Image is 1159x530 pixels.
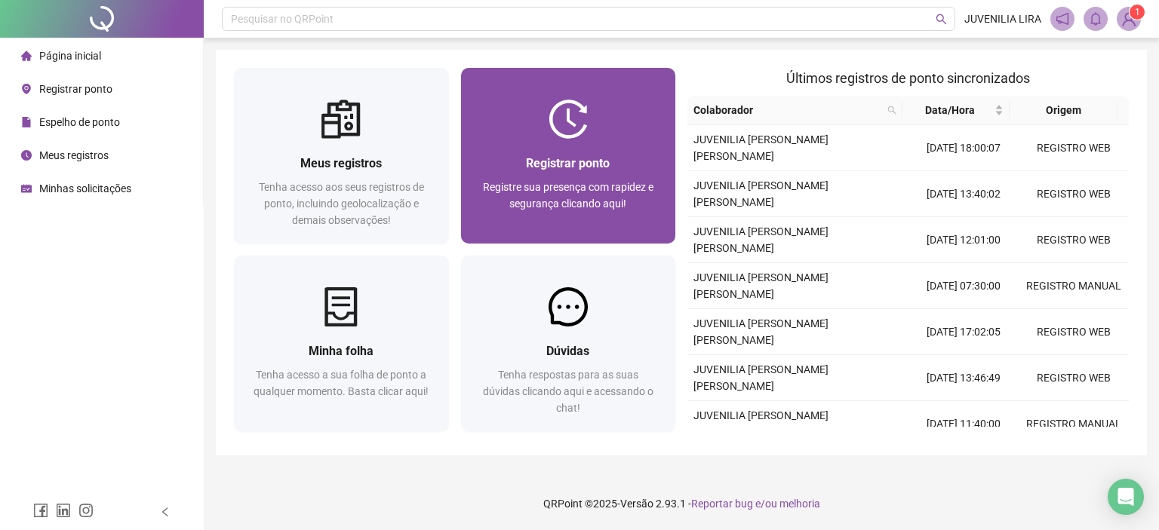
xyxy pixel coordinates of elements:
span: Dúvidas [546,344,589,358]
td: REGISTRO WEB [1019,125,1129,171]
td: REGISTRO MANUAL [1019,401,1129,447]
span: search [936,14,947,25]
td: [DATE] 13:40:02 [908,171,1019,217]
span: Meus registros [300,156,382,170]
span: search [887,106,896,115]
td: [DATE] 07:30:00 [908,263,1019,309]
td: REGISTRO MANUAL [1019,263,1129,309]
td: [DATE] 18:00:07 [908,125,1019,171]
span: notification [1056,12,1069,26]
img: 63970 [1117,8,1140,30]
td: REGISTRO WEB [1019,309,1129,355]
a: Registrar pontoRegistre sua presença com rapidez e segurança clicando aqui! [461,68,676,244]
a: Meus registrosTenha acesso aos seus registros de ponto, incluindo geolocalização e demais observa... [234,68,449,244]
span: file [21,117,32,127]
span: 1 [1135,7,1140,17]
td: [DATE] 17:02:05 [908,309,1019,355]
span: Página inicial [39,50,101,62]
a: DúvidasTenha respostas para as suas dúvidas clicando aqui e acessando o chat! [461,256,676,431]
span: Meus registros [39,149,109,161]
span: Minha folha [309,344,374,358]
span: JUVENILIA [PERSON_NAME] [PERSON_NAME] [693,409,829,438]
span: Registrar ponto [39,83,112,95]
span: Tenha respostas para as suas dúvidas clicando aqui e acessando o chat! [483,369,653,414]
span: Minhas solicitações [39,182,131,195]
td: [DATE] 13:46:49 [908,355,1019,401]
span: JUVENILIA LIRA [964,11,1041,27]
div: Open Intercom Messenger [1108,479,1144,515]
footer: QRPoint © 2025 - 2.93.1 - [204,477,1159,530]
span: Espelho de ponto [39,116,120,128]
span: Data/Hora [908,102,991,118]
a: Minha folhaTenha acesso a sua folha de ponto a qualquer momento. Basta clicar aqui! [234,256,449,431]
th: Data/Hora [902,96,1010,125]
td: REGISTRO WEB [1019,217,1129,263]
span: JUVENILIA [PERSON_NAME] [PERSON_NAME] [693,179,829,208]
td: REGISTRO WEB [1019,171,1129,217]
span: JUVENILIA [PERSON_NAME] [PERSON_NAME] [693,317,829,346]
span: linkedin [56,503,71,518]
span: Tenha acesso aos seus registros de ponto, incluindo geolocalização e demais observações! [259,181,424,226]
span: left [160,507,171,517]
td: [DATE] 12:01:00 [908,217,1019,263]
span: search [884,99,899,121]
span: Registre sua presença com rapidez e segurança clicando aqui! [483,181,653,210]
span: Reportar bug e/ou melhoria [691,498,820,510]
span: bell [1089,12,1102,26]
span: Colaborador [693,102,881,118]
span: JUVENILIA [PERSON_NAME] [PERSON_NAME] [693,271,829,300]
span: clock-circle [21,150,32,161]
span: Últimos registros de ponto sincronizados [786,70,1030,86]
sup: Atualize o seu contato no menu Meus Dados [1130,5,1145,20]
span: Tenha acesso a sua folha de ponto a qualquer momento. Basta clicar aqui! [254,369,429,397]
span: instagram [78,503,94,518]
span: environment [21,84,32,94]
span: schedule [21,183,32,194]
span: JUVENILIA [PERSON_NAME] [PERSON_NAME] [693,225,829,254]
th: Origem [1010,96,1117,125]
span: Versão [620,498,653,510]
span: JUVENILIA [PERSON_NAME] [PERSON_NAME] [693,133,829,162]
td: REGISTRO WEB [1019,355,1129,401]
span: JUVENILIA [PERSON_NAME] [PERSON_NAME] [693,363,829,392]
span: Registrar ponto [526,156,610,170]
span: home [21,51,32,61]
span: facebook [33,503,48,518]
td: [DATE] 11:40:00 [908,401,1019,447]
